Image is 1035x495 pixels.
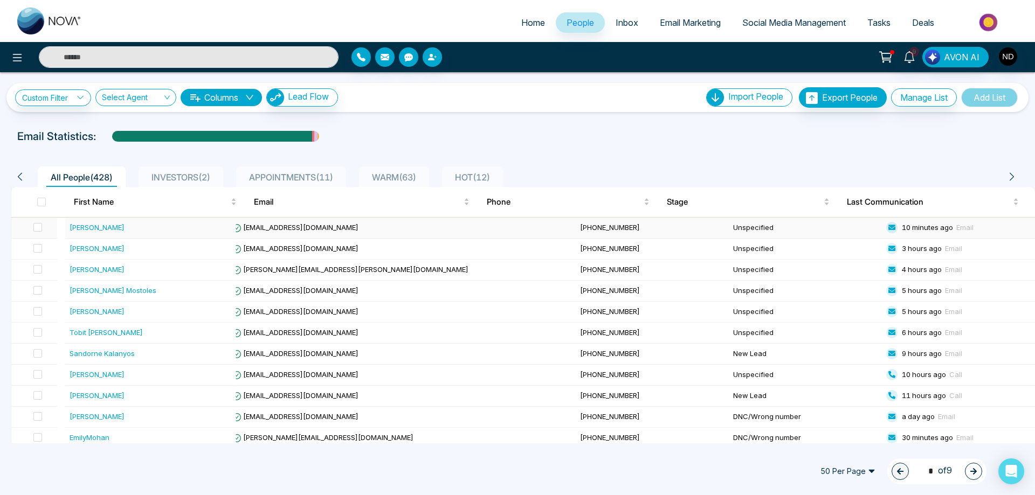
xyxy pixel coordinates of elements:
a: 9 [896,47,922,66]
span: [PHONE_NUMBER] [580,391,640,400]
span: Deals [912,17,934,28]
a: Custom Filter [15,89,91,106]
span: Inbox [616,17,638,28]
span: Phone [487,196,641,208]
div: [PERSON_NAME] [70,306,125,317]
span: of 9 [922,464,952,478]
span: Email [945,286,962,295]
a: Deals [901,12,945,33]
span: Tasks [867,17,891,28]
span: Email [945,328,962,337]
span: Email [956,223,974,232]
th: Phone [478,187,658,217]
td: New Lead [729,386,882,407]
span: 5 hours ago [902,307,942,316]
span: 4 hours ago [902,265,942,274]
span: [EMAIL_ADDRESS][DOMAIN_NAME] [232,412,358,421]
img: User Avatar [999,47,1017,66]
button: AVON AI [922,47,989,67]
td: Unspecified [729,365,882,386]
span: [EMAIL_ADDRESS][DOMAIN_NAME] [232,223,358,232]
span: Email [945,244,962,253]
button: Export People [799,87,887,108]
span: Email [945,307,962,316]
a: Tasks [857,12,901,33]
span: [EMAIL_ADDRESS][DOMAIN_NAME] [232,391,358,400]
button: Columnsdown [181,89,262,106]
span: 10 minutes ago [902,223,953,232]
a: Inbox [605,12,649,33]
span: [PHONE_NUMBER] [580,286,640,295]
span: Email Marketing [660,17,721,28]
span: [EMAIL_ADDRESS][DOMAIN_NAME] [232,244,358,253]
span: First Name [74,196,229,208]
span: All People ( 428 ) [46,172,117,183]
a: Home [510,12,556,33]
a: People [556,12,605,33]
span: 30 minutes ago [902,433,953,442]
span: [PHONE_NUMBER] [580,412,640,421]
td: DNC/Wrong number [729,428,882,449]
th: Email [245,187,478,217]
span: [EMAIL_ADDRESS][DOMAIN_NAME] [232,307,358,316]
span: Call [949,391,962,400]
span: 9 hours ago [902,349,942,358]
td: Unspecified [729,302,882,323]
div: Sandorne Kalanyos [70,348,135,359]
span: Import People [728,91,783,102]
a: Social Media Management [732,12,857,33]
div: [PERSON_NAME] [70,264,125,275]
td: Unspecified [729,218,882,239]
p: Email Statistics: [17,128,96,144]
span: [PHONE_NUMBER] [580,328,640,337]
span: HOT ( 12 ) [451,172,494,183]
span: Lead Flow [288,91,329,102]
a: Email Marketing [649,12,732,33]
td: Unspecified [729,239,882,260]
span: Export People [822,92,878,103]
span: 11 hours ago [902,391,946,400]
span: Home [521,17,545,28]
span: Social Media Management [742,17,846,28]
span: 10 hours ago [902,370,946,379]
img: Nova CRM Logo [17,8,82,34]
span: [PHONE_NUMBER] [580,433,640,442]
div: [PERSON_NAME] [70,411,125,422]
span: Stage [667,196,822,208]
div: [PERSON_NAME] [70,243,125,254]
span: [EMAIL_ADDRESS][DOMAIN_NAME] [232,370,358,379]
span: Email [956,433,974,442]
span: 6 hours ago [902,328,942,337]
img: Lead Flow [925,50,940,65]
span: a day ago [902,412,935,421]
th: Stage [658,187,838,217]
span: Email [938,412,955,421]
span: APPOINTMENTS ( 11 ) [245,172,337,183]
span: 5 hours ago [902,286,942,295]
span: [PHONE_NUMBER] [580,265,640,274]
span: Email [945,265,962,274]
td: Unspecified [729,281,882,302]
td: DNC/Wrong number [729,407,882,428]
div: [PERSON_NAME] [70,390,125,401]
span: [EMAIL_ADDRESS][DOMAIN_NAME] [232,286,358,295]
span: [EMAIL_ADDRESS][DOMAIN_NAME] [232,349,358,358]
span: [EMAIL_ADDRESS][DOMAIN_NAME] [232,328,358,337]
span: Email [254,196,461,208]
div: Tobit [PERSON_NAME] [70,327,143,338]
span: down [245,93,254,102]
span: INVESTORS ( 2 ) [147,172,215,183]
span: Last Communication [847,196,1011,208]
div: Open Intercom Messenger [998,458,1024,484]
span: WARM ( 63 ) [368,172,420,183]
div: EmilyMohan [70,432,109,443]
img: Lead Flow [267,89,284,106]
td: Unspecified [729,323,882,344]
span: 50 Per Page [813,463,883,480]
td: New Lead [729,344,882,365]
th: Last Communication [838,187,1035,217]
span: [PHONE_NUMBER] [580,307,640,316]
a: Lead FlowLead Flow [262,88,338,107]
span: [PERSON_NAME][EMAIL_ADDRESS][PERSON_NAME][DOMAIN_NAME] [232,265,468,274]
span: Email [945,349,962,358]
